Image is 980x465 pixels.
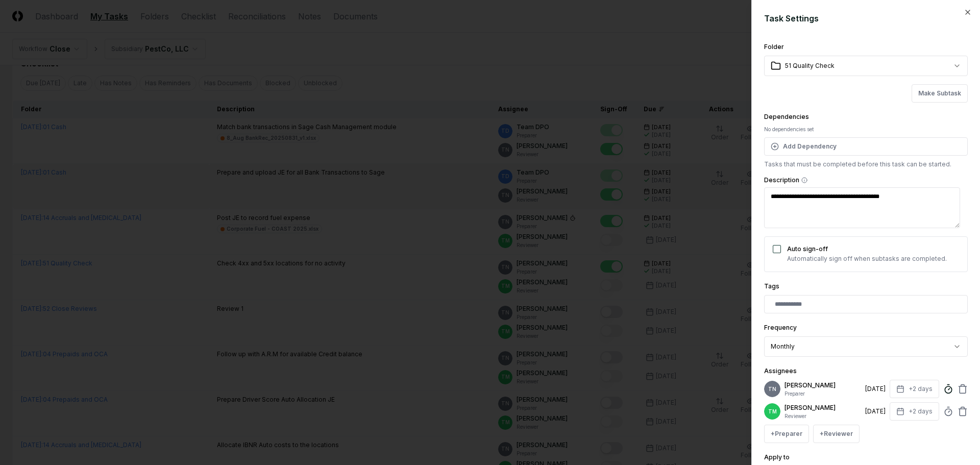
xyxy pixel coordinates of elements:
[890,380,939,398] button: +2 days
[865,407,886,416] div: [DATE]
[764,137,968,156] button: Add Dependency
[785,403,861,412] p: [PERSON_NAME]
[764,177,968,183] label: Description
[764,453,790,461] label: Apply to
[787,245,828,253] label: Auto sign-off
[764,160,968,169] p: Tasks that must be completed before this task can be started.
[785,381,861,390] p: [PERSON_NAME]
[764,425,809,443] button: +Preparer
[912,84,968,103] button: Make Subtask
[787,254,947,263] p: Automatically sign off when subtasks are completed.
[865,384,886,394] div: [DATE]
[764,12,968,25] h2: Task Settings
[764,282,779,290] label: Tags
[764,126,968,133] div: No dependencies set
[785,390,861,398] p: Preparer
[764,43,784,51] label: Folder
[764,324,797,331] label: Frequency
[801,177,807,183] button: Description
[890,402,939,421] button: +2 days
[813,425,860,443] button: +Reviewer
[764,367,797,375] label: Assignees
[768,408,777,415] span: TM
[785,412,861,420] p: Reviewer
[764,113,809,120] label: Dependencies
[768,385,776,393] span: TN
